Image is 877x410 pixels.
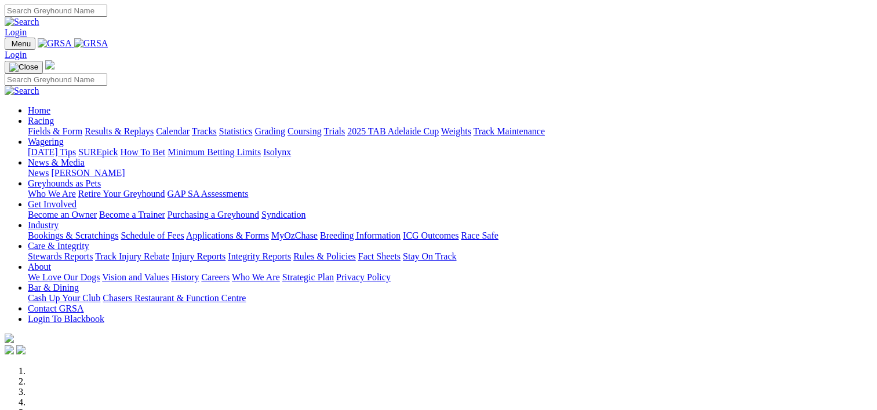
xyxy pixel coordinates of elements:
[28,137,64,147] a: Wagering
[168,189,249,199] a: GAP SA Assessments
[282,272,334,282] a: Strategic Plan
[28,251,93,261] a: Stewards Reports
[403,230,458,240] a: ICG Outcomes
[28,230,872,241] div: Industry
[461,230,498,240] a: Race Safe
[74,38,108,49] img: GRSA
[261,210,305,219] a: Syndication
[172,251,225,261] a: Injury Reports
[5,334,14,343] img: logo-grsa-white.png
[28,126,82,136] a: Fields & Form
[28,220,59,230] a: Industry
[28,126,872,137] div: Racing
[28,241,89,251] a: Care & Integrity
[28,178,101,188] a: Greyhounds as Pets
[474,126,545,136] a: Track Maintenance
[28,283,79,292] a: Bar & Dining
[28,272,100,282] a: We Love Our Dogs
[28,251,872,262] div: Care & Integrity
[78,189,165,199] a: Retire Your Greyhound
[263,147,291,157] a: Isolynx
[168,210,259,219] a: Purchasing a Greyhound
[28,168,49,178] a: News
[5,74,107,86] input: Search
[28,189,872,199] div: Greyhounds as Pets
[441,126,471,136] a: Weights
[28,168,872,178] div: News & Media
[28,303,83,313] a: Contact GRSA
[5,17,39,27] img: Search
[28,210,872,220] div: Get Involved
[28,105,50,115] a: Home
[28,147,76,157] a: [DATE] Tips
[336,272,391,282] a: Privacy Policy
[293,251,356,261] a: Rules & Policies
[403,251,456,261] a: Stay On Track
[5,38,35,50] button: Toggle navigation
[219,126,253,136] a: Statistics
[28,262,51,272] a: About
[232,272,280,282] a: Who We Are
[78,147,118,157] a: SUREpick
[28,293,100,303] a: Cash Up Your Club
[12,39,31,48] span: Menu
[103,293,246,303] a: Chasers Restaurant & Function Centre
[102,272,169,282] a: Vision and Values
[171,272,199,282] a: History
[192,126,217,136] a: Tracks
[156,126,190,136] a: Calendar
[201,272,230,282] a: Careers
[28,293,872,303] div: Bar & Dining
[288,126,322,136] a: Coursing
[5,61,43,74] button: Toggle navigation
[228,251,291,261] a: Integrity Reports
[85,126,154,136] a: Results & Replays
[95,251,169,261] a: Track Injury Rebate
[51,168,125,178] a: [PERSON_NAME]
[28,210,97,219] a: Become an Owner
[271,230,318,240] a: MyOzChase
[28,158,85,167] a: News & Media
[28,199,77,209] a: Get Involved
[5,50,27,60] a: Login
[121,230,184,240] a: Schedule of Fees
[186,230,269,240] a: Applications & Forms
[347,126,439,136] a: 2025 TAB Adelaide Cup
[255,126,285,136] a: Grading
[121,147,166,157] a: How To Bet
[28,147,872,158] div: Wagering
[5,5,107,17] input: Search
[168,147,261,157] a: Minimum Betting Limits
[5,345,14,354] img: facebook.svg
[28,314,104,324] a: Login To Blackbook
[28,189,76,199] a: Who We Are
[99,210,165,219] a: Become a Trainer
[323,126,345,136] a: Trials
[28,272,872,283] div: About
[358,251,401,261] a: Fact Sheets
[38,38,72,49] img: GRSA
[16,345,26,354] img: twitter.svg
[45,60,54,69] img: logo-grsa-white.png
[5,86,39,96] img: Search
[5,27,27,37] a: Login
[28,116,54,126] a: Racing
[9,63,38,72] img: Close
[28,230,118,240] a: Bookings & Scratchings
[320,230,401,240] a: Breeding Information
